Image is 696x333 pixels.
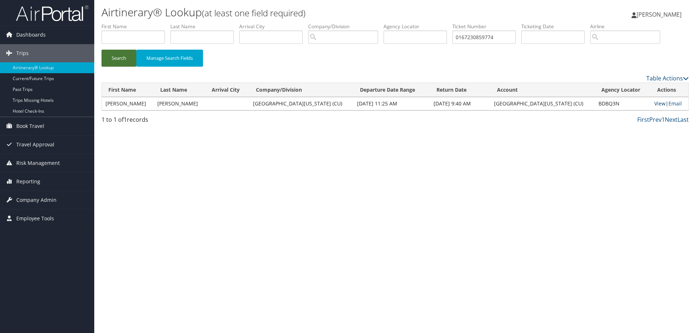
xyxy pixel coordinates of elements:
[136,50,203,67] button: Manage Search Fields
[16,209,54,228] span: Employee Tools
[101,50,136,67] button: Search
[101,23,170,30] label: First Name
[16,191,57,209] span: Company Admin
[102,97,154,110] td: [PERSON_NAME]
[430,97,490,110] td: [DATE] 9:40 AM
[102,83,154,97] th: First Name: activate to sort column ascending
[16,136,54,154] span: Travel Approval
[16,154,60,172] span: Risk Management
[631,4,689,25] a: [PERSON_NAME]
[353,97,430,110] td: [DATE] 11:25 AM
[637,11,681,18] span: [PERSON_NAME]
[101,5,493,20] h1: Airtinerary® Lookup
[595,97,651,110] td: BDBQ3N
[101,115,240,128] div: 1 to 1 of records
[651,97,688,110] td: |
[154,97,206,110] td: [PERSON_NAME]
[202,7,306,19] small: (at least one field required)
[308,23,384,30] label: Company/Division
[654,100,666,107] a: View
[205,83,249,97] th: Arrival City: activate to sort column ascending
[430,83,490,97] th: Return Date: activate to sort column ascending
[353,83,430,97] th: Departure Date Range: activate to sort column ascending
[154,83,206,97] th: Last Name: activate to sort column ascending
[452,23,521,30] label: Ticket Number
[490,97,594,110] td: [GEOGRAPHIC_DATA][US_STATE] (CU)
[665,116,678,124] a: Next
[649,116,662,124] a: Prev
[678,116,689,124] a: Last
[16,5,88,22] img: airportal-logo.png
[16,172,40,191] span: Reporting
[662,116,665,124] a: 1
[124,116,127,124] span: 1
[249,97,353,110] td: [GEOGRAPHIC_DATA][US_STATE] (CU)
[170,23,239,30] label: Last Name
[16,26,46,44] span: Dashboards
[590,23,666,30] label: Airline
[16,44,29,62] span: Trips
[637,116,649,124] a: First
[239,23,308,30] label: Arrival City
[16,117,44,135] span: Book Travel
[249,83,353,97] th: Company/Division
[521,23,590,30] label: Ticketing Date
[651,83,688,97] th: Actions
[668,100,682,107] a: Email
[384,23,452,30] label: Agency Locator
[646,74,689,82] a: Table Actions
[490,83,594,97] th: Account: activate to sort column ascending
[595,83,651,97] th: Agency Locator: activate to sort column ascending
